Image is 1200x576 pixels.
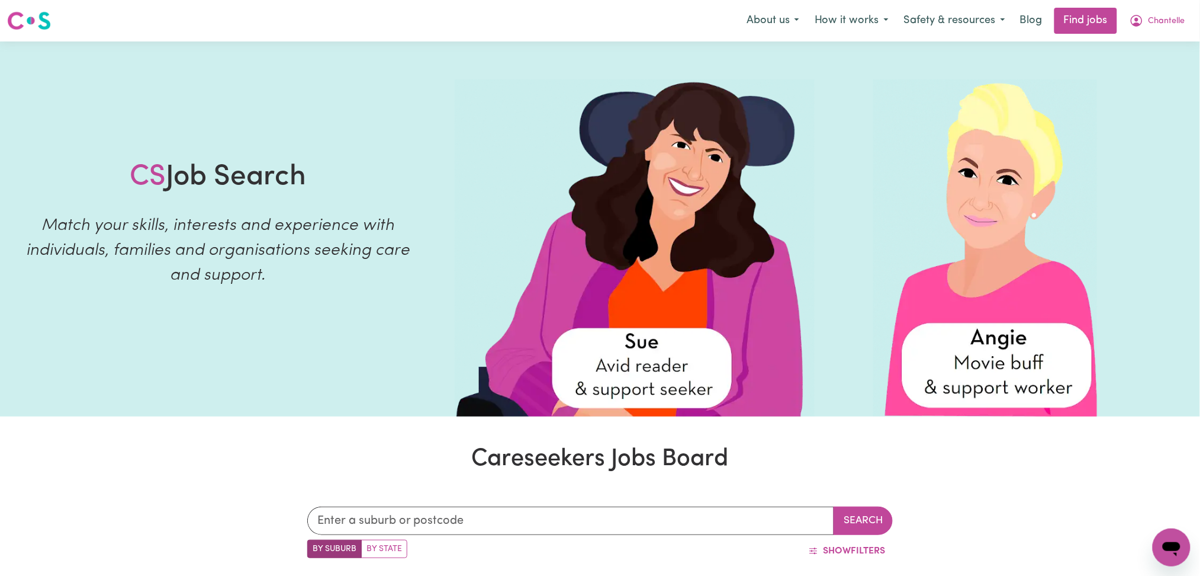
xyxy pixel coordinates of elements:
button: How it works [807,8,896,33]
label: Search by state [361,540,407,558]
img: Careseekers logo [7,10,51,31]
input: Enter a suburb or postcode [307,507,835,535]
button: Safety & resources [896,8,1013,33]
span: Show [823,546,851,556]
h1: Job Search [130,161,306,195]
span: Chantelle [1148,15,1185,28]
p: Match your skills, interests and experience with individuals, families and organisations seeking ... [14,213,422,288]
label: Search by suburb/post code [307,540,362,558]
button: ShowFilters [801,540,893,562]
span: CS [130,163,166,191]
a: Blog [1013,8,1050,34]
button: My Account [1122,8,1193,33]
button: About us [739,8,807,33]
button: Search [834,507,893,535]
iframe: Button to launch messaging window [1153,529,1191,567]
a: Find jobs [1054,8,1117,34]
a: Careseekers logo [7,7,51,34]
